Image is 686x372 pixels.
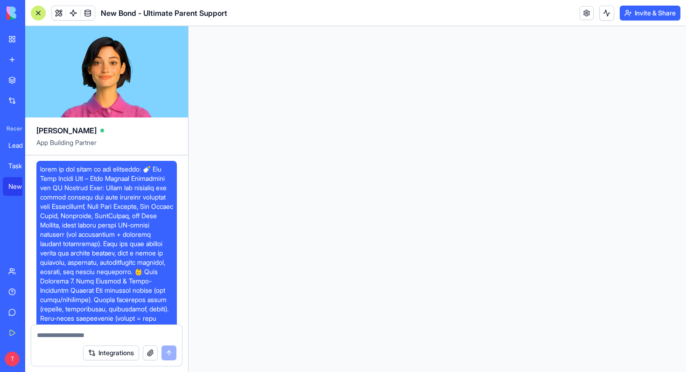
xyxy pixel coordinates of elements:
[3,125,22,132] span: Recent
[8,182,35,191] div: New Bond - Ultimate Parent Support
[5,351,20,366] span: T
[83,345,139,360] button: Integrations
[36,125,97,136] span: [PERSON_NAME]
[3,136,40,155] a: Lead Management System
[101,7,227,19] span: New Bond - Ultimate Parent Support
[3,177,40,196] a: New Bond - Ultimate Parent Support
[620,6,680,21] button: Invite & Share
[36,138,177,155] span: App Building Partner
[8,161,35,171] div: Task Manager
[8,141,35,150] div: Lead Management System
[3,157,40,175] a: Task Manager
[7,7,64,20] img: logo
